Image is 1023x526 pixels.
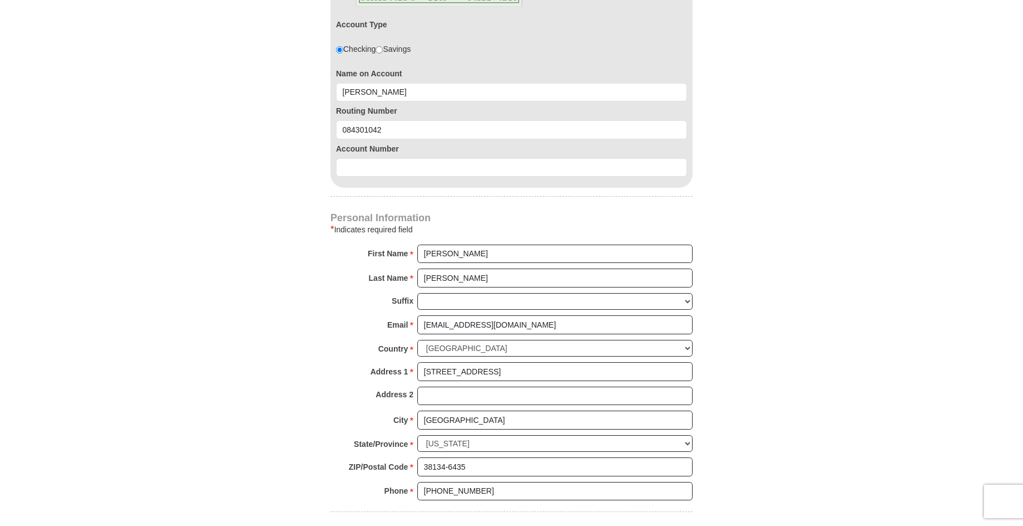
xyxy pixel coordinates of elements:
strong: Address 1 [371,364,408,379]
strong: State/Province [354,436,408,452]
strong: Address 2 [376,387,413,402]
label: Account Type [336,19,387,30]
div: Indicates required field [330,223,693,236]
strong: ZIP/Postal Code [349,459,408,475]
div: Checking Savings [336,43,411,55]
strong: Country [378,341,408,357]
strong: Email [387,317,408,333]
label: Account Number [336,143,687,154]
h4: Personal Information [330,213,693,222]
strong: First Name [368,246,408,261]
strong: City [393,412,408,428]
strong: Phone [384,483,408,499]
strong: Suffix [392,293,413,309]
strong: Last Name [369,270,408,286]
label: Name on Account [336,68,687,79]
label: Routing Number [336,105,687,116]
